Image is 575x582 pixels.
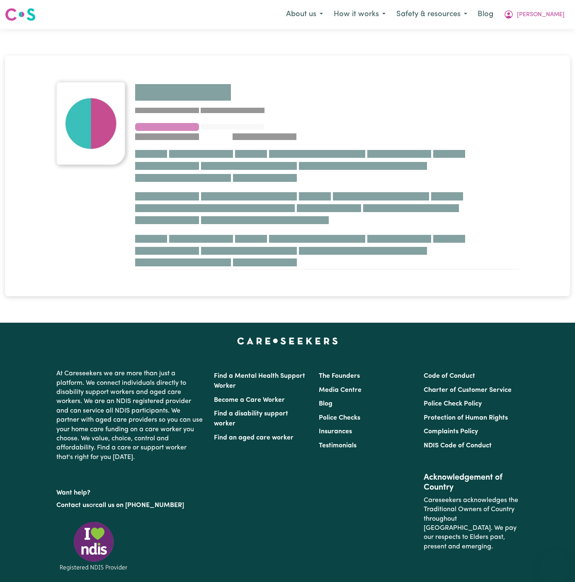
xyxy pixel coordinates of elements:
a: Police Check Policy [424,401,482,407]
img: Registered NDIS provider [56,520,131,572]
a: Careseekers home page [237,338,338,344]
a: Blog [473,5,498,24]
a: Media Centre [319,387,361,394]
a: Blog [319,401,332,407]
img: Careseekers logo [5,7,36,22]
button: My Account [498,6,570,23]
button: How it works [328,6,391,23]
a: NDIS Code of Conduct [424,442,492,449]
a: The Founders [319,373,360,379]
a: Find an aged care worker [214,435,294,441]
a: Code of Conduct [424,373,475,379]
p: or [56,497,204,513]
a: Protection of Human Rights [424,415,508,421]
a: Complaints Policy [424,428,478,435]
p: At Careseekers we are more than just a platform. We connect individuals directly to disability su... [56,366,204,465]
button: Safety & resources [391,6,473,23]
a: Become a Care Worker [214,397,285,403]
a: Find a disability support worker [214,411,288,427]
a: Careseekers logo [5,5,36,24]
iframe: Button to launch messaging window [542,549,568,575]
a: call us on [PHONE_NUMBER] [95,502,184,509]
a: Contact us [56,502,89,509]
a: Insurances [319,428,352,435]
a: Police Checks [319,415,360,421]
button: About us [281,6,328,23]
a: Testimonials [319,442,357,449]
p: Want help? [56,485,204,497]
a: Charter of Customer Service [424,387,512,394]
p: Careseekers acknowledges the Traditional Owners of Country throughout [GEOGRAPHIC_DATA]. We pay o... [424,493,519,555]
h2: Acknowledgement of Country [424,473,519,493]
a: Find a Mental Health Support Worker [214,373,305,389]
span: [PERSON_NAME] [517,10,565,19]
